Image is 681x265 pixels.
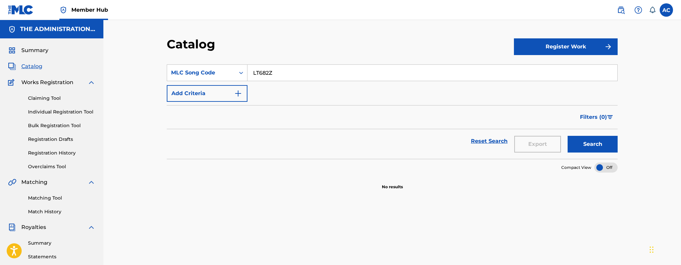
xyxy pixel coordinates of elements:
[28,95,95,102] a: Claiming Tool
[8,62,16,70] img: Catalog
[382,176,403,190] p: No results
[87,178,95,186] img: expand
[617,6,625,14] img: search
[660,3,673,17] div: User Menu
[21,78,73,86] span: Works Registration
[561,165,591,171] span: Compact View
[28,122,95,129] a: Bulk Registration Tool
[21,62,42,70] span: Catalog
[171,69,231,77] div: MLC Song Code
[8,5,34,15] img: MLC Logo
[8,78,17,86] img: Works Registration
[167,37,218,52] h2: Catalog
[167,64,618,159] form: Search Form
[576,109,618,125] button: Filters (0)
[28,136,95,143] a: Registration Drafts
[649,7,656,13] div: Notifications
[8,25,16,33] img: Accounts
[568,136,618,153] button: Search
[28,240,95,247] a: Summary
[21,223,46,231] span: Royalties
[28,108,95,115] a: Individual Registration Tool
[28,253,95,260] a: Statements
[650,240,654,260] div: Drag
[71,6,108,14] span: Member Hub
[21,46,48,54] span: Summary
[28,208,95,215] a: Match History
[28,150,95,157] a: Registration History
[20,25,95,33] h5: THE ADMINISTRATION MP INC
[21,178,47,186] span: Matching
[8,46,48,54] a: SummarySummary
[8,223,16,231] img: Royalties
[234,89,242,97] img: 9d2ae6d4665cec9f34b9.svg
[604,43,612,51] img: f7272a7cc735f4ea7f67.svg
[468,134,511,149] a: Reset Search
[614,3,628,17] a: Public Search
[87,78,95,86] img: expand
[87,223,95,231] img: expand
[28,163,95,170] a: Overclaims Tool
[580,113,607,121] span: Filters ( 0 )
[8,62,42,70] a: CatalogCatalog
[514,38,618,55] button: Register Work
[8,46,16,54] img: Summary
[634,6,642,14] img: help
[662,169,681,223] iframe: Resource Center
[632,3,645,17] div: Help
[8,178,16,186] img: Matching
[648,233,681,265] iframe: Chat Widget
[59,6,67,14] img: Top Rightsholder
[167,85,247,102] button: Add Criteria
[28,195,95,202] a: Matching Tool
[607,115,613,119] img: filter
